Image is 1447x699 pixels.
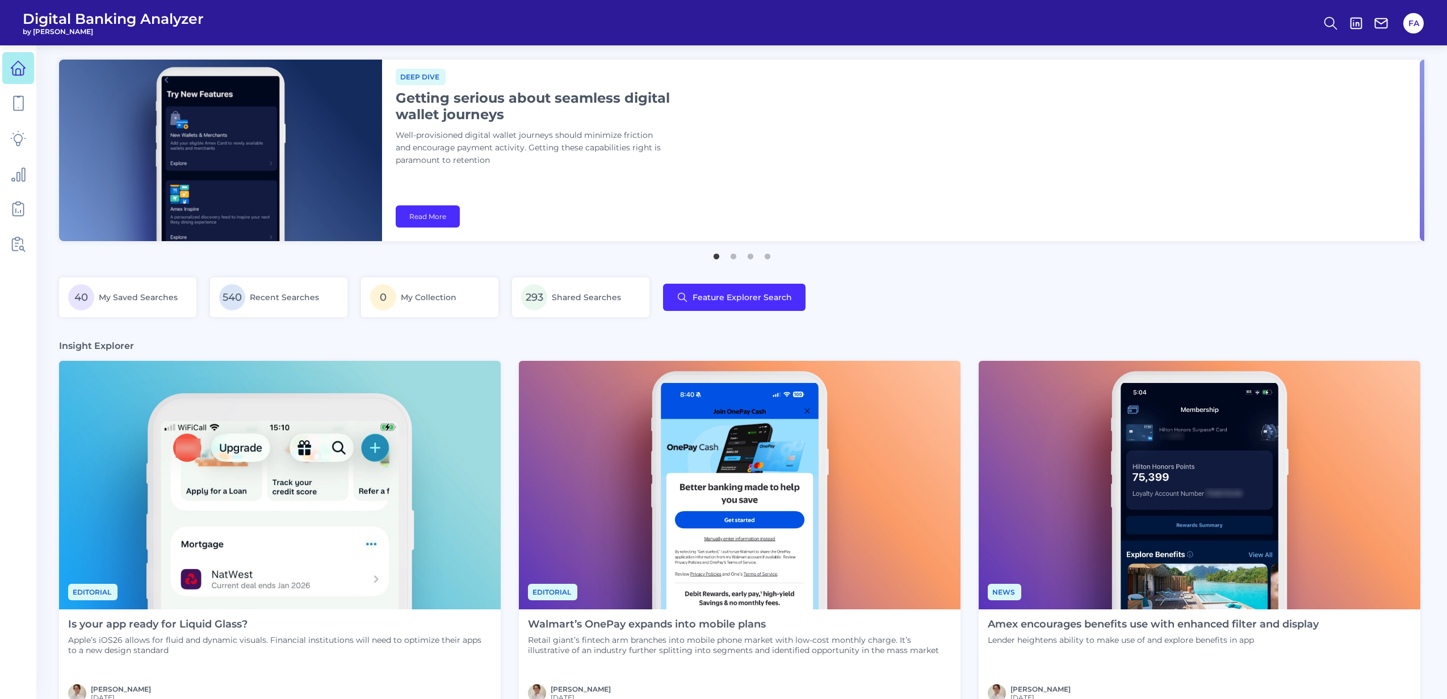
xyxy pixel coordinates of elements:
span: by [PERSON_NAME] [23,27,204,36]
button: Feature Explorer Search [663,284,806,311]
a: News [988,586,1021,597]
a: Deep dive [396,71,446,82]
a: 293Shared Searches [512,277,649,317]
p: Lender heightens ability to make use of and explore benefits in app [988,635,1319,645]
img: News - Phone (3).png [519,361,961,609]
span: 0 [370,284,396,310]
span: Editorial [528,584,577,600]
span: Recent Searches [250,292,319,302]
span: Feature Explorer Search [693,293,792,302]
img: News - Phone (4).png [979,361,1420,609]
button: 4 [762,248,773,259]
h4: Walmart’s OnePay expands into mobile plans [528,618,951,631]
a: [PERSON_NAME] [551,685,611,693]
button: 3 [745,248,756,259]
button: FA [1403,13,1424,33]
span: Deep dive [396,69,446,85]
span: News [988,584,1021,600]
h4: Is your app ready for Liquid Glass? [68,618,492,631]
img: bannerImg [59,60,382,241]
span: 540 [219,284,245,310]
a: 540Recent Searches [210,277,347,317]
img: Editorial - Phone Zoom In.png [59,361,501,609]
span: My Saved Searches [99,292,178,302]
p: Well-provisioned digital wallet journeys should minimize friction and encourage payment activity.... [396,129,680,167]
h1: Getting serious about seamless digital wallet journeys [396,90,680,123]
a: Editorial [68,586,118,597]
button: 1 [711,248,722,259]
h3: Insight Explorer [59,340,134,352]
span: Digital Banking Analyzer [23,10,204,27]
h4: Amex encourages benefits use with enhanced filter and display [988,618,1319,631]
span: 293 [521,284,547,310]
p: Apple’s iOS26 allows for fluid and dynamic visuals. Financial institutions will need to optimize ... [68,635,492,655]
a: [PERSON_NAME] [91,685,151,693]
a: 40My Saved Searches [59,277,196,317]
span: Shared Searches [552,292,621,302]
span: My Collection [401,292,456,302]
a: Editorial [528,586,577,597]
span: Editorial [68,584,118,600]
a: Read More [396,205,460,228]
p: Retail giant’s fintech arm branches into mobile phone market with low-cost monthly charge. It’s i... [528,635,951,655]
a: [PERSON_NAME] [1010,685,1071,693]
span: 40 [68,284,94,310]
button: 2 [728,248,739,259]
a: 0My Collection [361,277,498,317]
